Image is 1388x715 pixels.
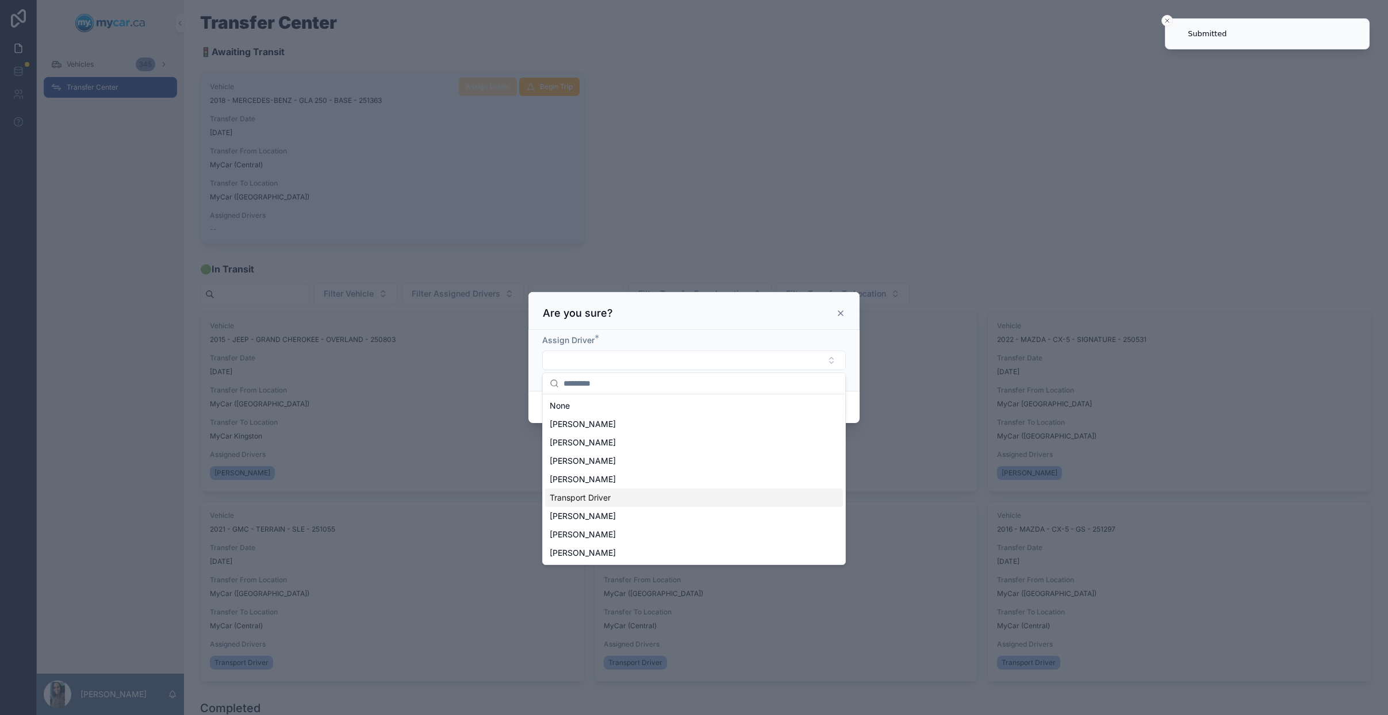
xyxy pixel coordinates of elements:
button: Close toast [1161,15,1173,26]
span: [PERSON_NAME] [550,418,616,430]
span: [PERSON_NAME] [550,510,616,522]
span: Assign Driver [542,335,595,345]
span: Transport Driver [550,492,611,503]
span: [PERSON_NAME] [550,455,616,467]
h3: Are you sure? [543,306,613,320]
div: Submitted [1188,28,1226,40]
span: [PERSON_NAME] [550,474,616,485]
span: [PERSON_NAME] [550,529,616,540]
span: [PERSON_NAME] [550,437,616,448]
button: Select Button [542,351,846,370]
div: None [545,397,843,415]
div: Suggestions [543,394,845,564]
span: [PERSON_NAME] [550,547,616,559]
